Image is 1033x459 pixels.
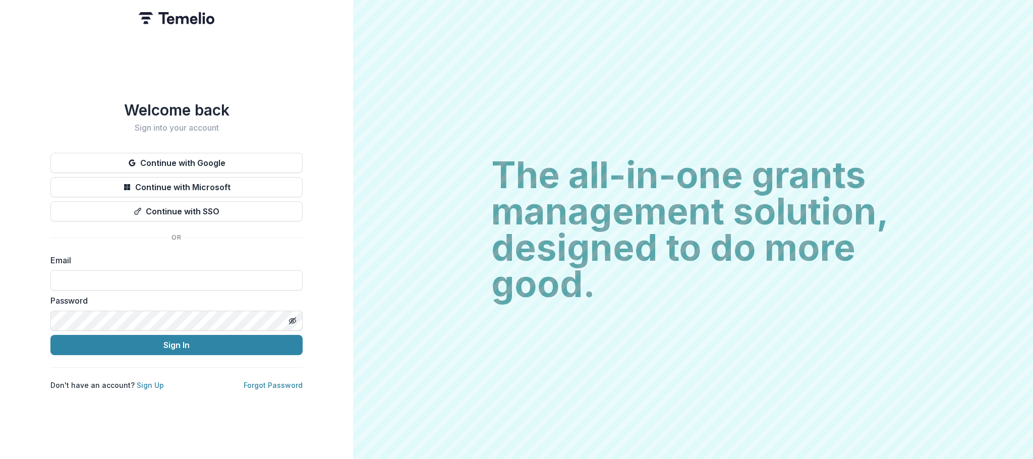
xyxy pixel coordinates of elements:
[50,123,303,133] h2: Sign into your account
[50,254,297,266] label: Email
[50,335,303,355] button: Sign In
[137,381,164,389] a: Sign Up
[50,101,303,119] h1: Welcome back
[50,380,164,390] p: Don't have an account?
[50,201,303,221] button: Continue with SSO
[50,153,303,173] button: Continue with Google
[244,381,303,389] a: Forgot Password
[284,313,301,329] button: Toggle password visibility
[139,12,214,24] img: Temelio
[50,177,303,197] button: Continue with Microsoft
[50,295,297,307] label: Password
